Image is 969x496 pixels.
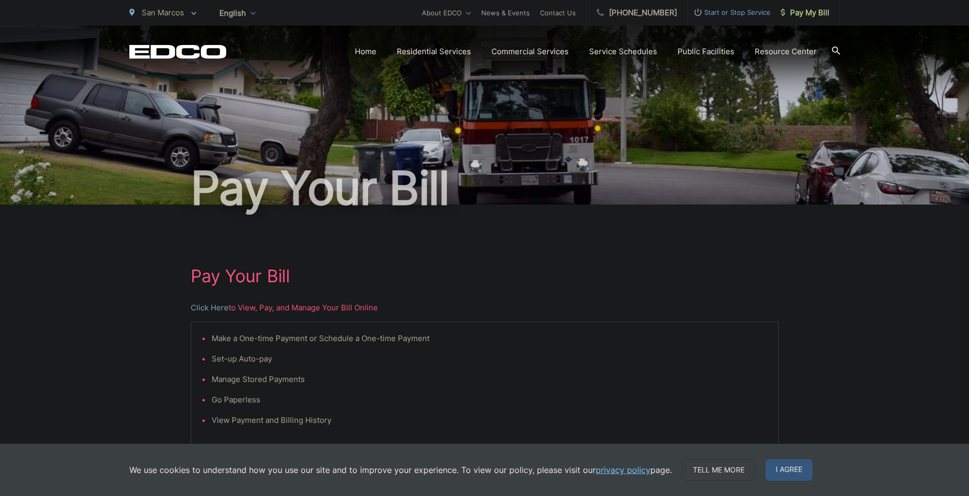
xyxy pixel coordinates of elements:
a: EDCD logo. Return to the homepage. [129,44,227,59]
li: Go Paperless [212,394,768,406]
li: Set-up Auto-pay [212,353,768,365]
a: Click Here [191,302,229,314]
li: Manage Stored Payments [212,373,768,386]
a: About EDCO [422,7,471,19]
a: Service Schedules [589,46,657,58]
a: Public Facilities [678,46,734,58]
a: Resource Center [755,46,817,58]
span: I agree [765,459,813,481]
h1: Pay Your Bill [129,163,840,214]
p: We use cookies to understand how you use our site and to improve your experience. To view our pol... [129,464,672,476]
span: English [212,4,263,22]
li: Make a One-time Payment or Schedule a One-time Payment [212,332,768,345]
span: San Marcos [142,8,184,17]
a: Home [355,46,376,58]
h1: Pay Your Bill [191,266,779,286]
a: privacy policy [596,464,650,476]
a: Tell me more [682,459,755,481]
span: Pay My Bill [781,7,829,19]
p: to View, Pay, and Manage Your Bill Online [191,302,779,314]
a: Contact Us [540,7,576,19]
li: View Payment and Billing History [212,414,768,426]
a: Residential Services [397,46,471,58]
p: * Requires a One-time Registration (or Online Account Set-up to Create Your Username and Password) [201,442,768,454]
a: News & Events [481,7,530,19]
a: Commercial Services [491,46,569,58]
